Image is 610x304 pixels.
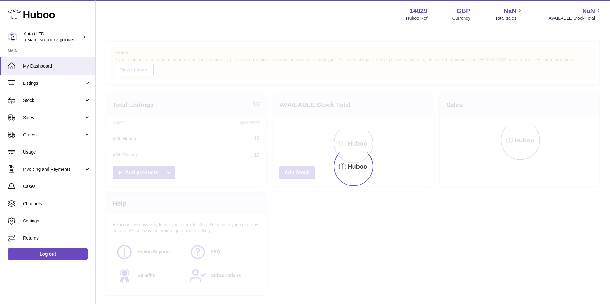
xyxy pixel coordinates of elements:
span: Sales [23,115,84,121]
span: NaN [503,7,516,15]
span: My Dashboard [23,63,91,69]
img: internalAdmin-14029@internal.huboo.com [8,32,17,42]
span: Listings [23,80,84,86]
span: Returns [23,235,91,241]
div: Antati LTD [24,31,81,43]
span: NaN [582,7,595,15]
strong: GBP [457,7,470,15]
span: Orders [23,132,84,138]
div: Huboo Ref [406,15,428,21]
a: NaN AVAILABLE Stock Total [548,7,602,21]
span: Cases [23,184,91,190]
strong: 14029 [410,7,428,15]
span: [EMAIL_ADDRESS][DOMAIN_NAME] [24,37,94,42]
span: Total sales [495,15,524,21]
span: AVAILABLE Stock Total [548,15,602,21]
span: Channels [23,201,91,207]
a: NaN Total sales [495,7,524,21]
span: Stock [23,98,84,104]
div: Currency [452,15,471,21]
span: Usage [23,149,91,155]
span: Settings [23,218,91,224]
span: Invoicing and Payments [23,166,84,172]
a: Log out [8,248,88,260]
